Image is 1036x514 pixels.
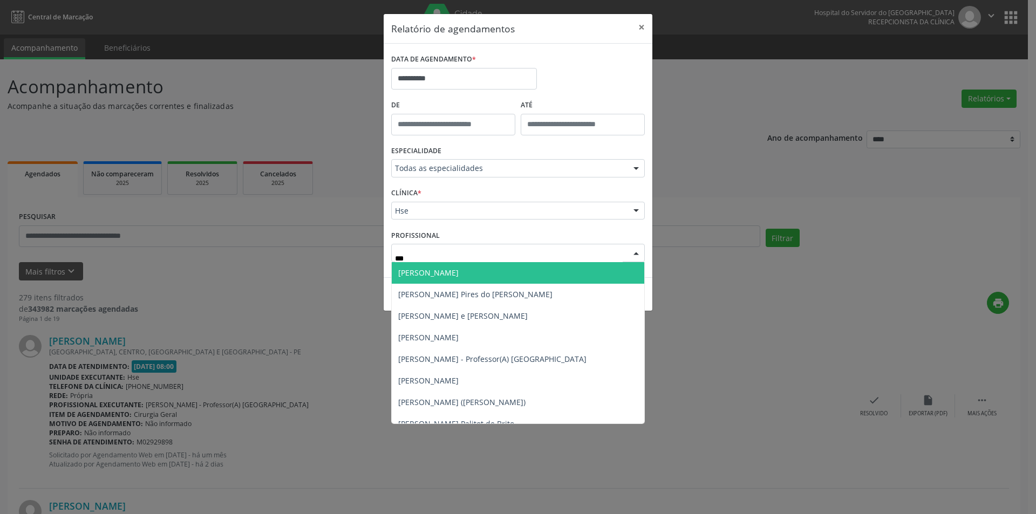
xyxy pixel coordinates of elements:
[521,97,645,114] label: ATÉ
[391,143,441,160] label: ESPECIALIDADE
[398,332,459,342] span: [PERSON_NAME]
[398,397,526,407] span: [PERSON_NAME] ([PERSON_NAME])
[391,22,515,36] h5: Relatório de agendamentos
[398,268,459,278] span: [PERSON_NAME]
[391,97,515,114] label: De
[398,289,553,299] span: [PERSON_NAME] Pires do [PERSON_NAME]
[398,375,459,386] span: [PERSON_NAME]
[398,419,514,429] span: [PERSON_NAME] Palitot de Brito
[391,227,440,244] label: PROFISSIONAL
[398,311,528,321] span: [PERSON_NAME] e [PERSON_NAME]
[391,185,421,202] label: CLÍNICA
[395,205,623,216] span: Hse
[398,354,587,364] span: [PERSON_NAME] - Professor(A) [GEOGRAPHIC_DATA]
[631,14,652,40] button: Close
[391,51,476,68] label: DATA DE AGENDAMENTO
[395,163,623,174] span: Todas as especialidades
